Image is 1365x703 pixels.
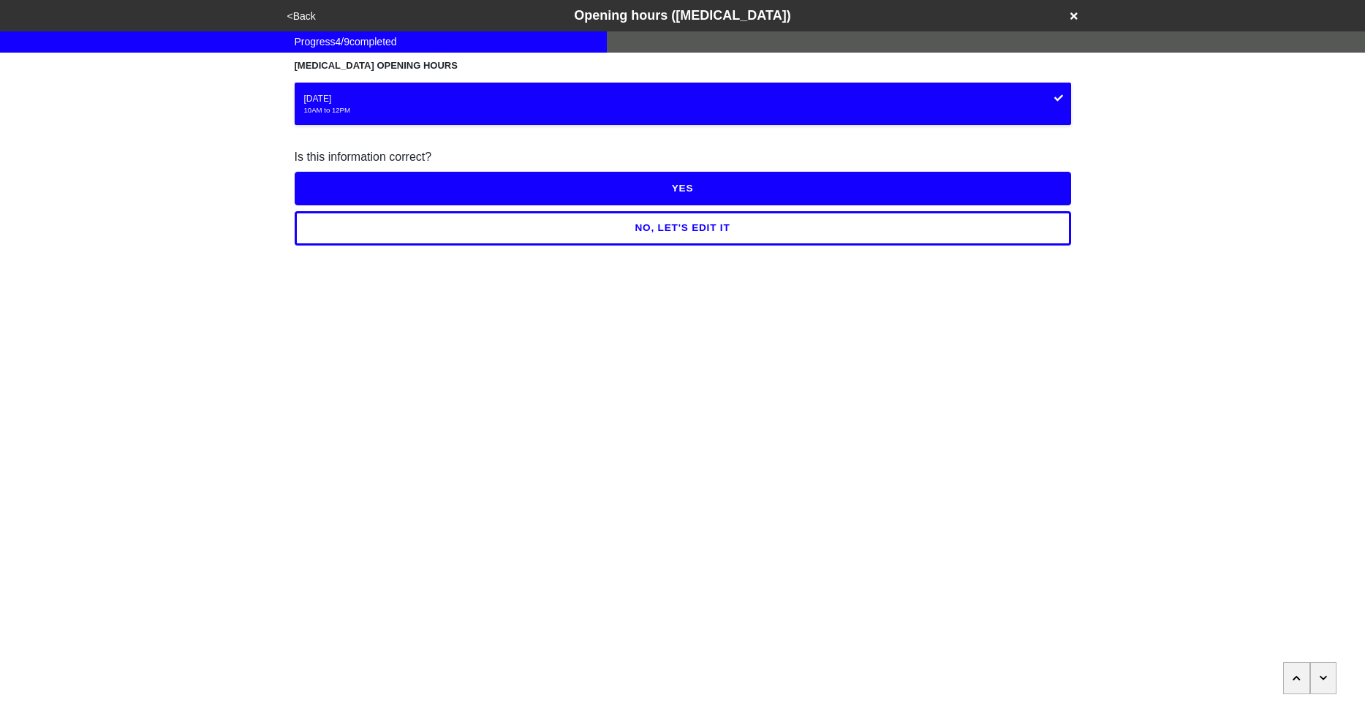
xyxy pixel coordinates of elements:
[295,58,1071,73] div: [MEDICAL_DATA] OPENING HOURS
[574,8,790,23] span: Opening hours ([MEDICAL_DATA])
[304,92,1062,105] div: [DATE]
[295,83,1071,125] button: [DATE]10AM to 12PM
[295,34,397,50] span: Progress 4 / 9 completed
[304,105,1062,115] div: 10AM to 12PM
[295,172,1071,205] button: YES
[295,148,1071,166] div: Is this information correct?
[295,211,1071,245] button: NO, LET'S EDIT IT
[283,8,320,25] button: <Back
